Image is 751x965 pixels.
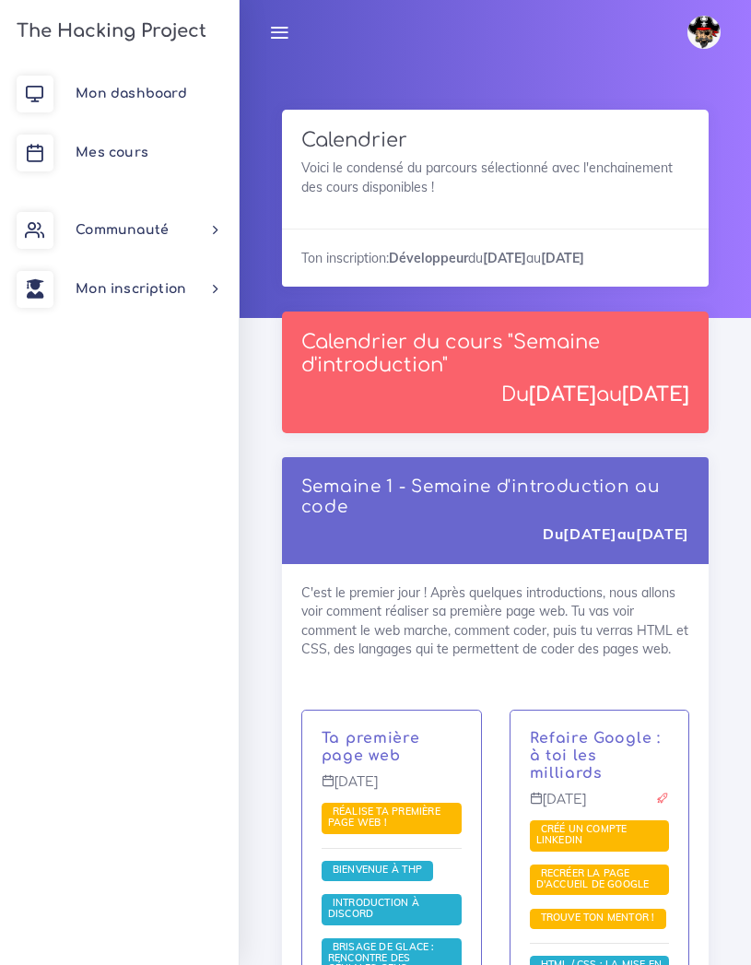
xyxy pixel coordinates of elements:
span: Recréer la page d'accueil de Google [536,866,654,890]
strong: [DATE] [529,383,596,406]
p: C'est l'heure de ton premier véritable projet ! Tu vas recréer la très célèbre page d'accueil de ... [530,730,670,782]
a: Trouve ton mentor ! [536,912,660,924]
a: Refaire Google : à toi les milliards [530,730,661,782]
a: Recréer la page d'accueil de Google [536,867,654,891]
h3: The Hacking Project [11,21,206,41]
strong: [DATE] [483,250,526,266]
a: Créé un compte LinkedIn [536,823,628,847]
a: avatar [679,6,734,59]
a: Ta première page web [322,730,420,764]
span: Créé un compte LinkedIn [536,822,628,846]
span: Nous allons te demander de trouver la personne qui va t'aider à faire la formation dans les meill... [530,909,666,929]
strong: [DATE] [563,524,616,543]
span: Salut à toi et bienvenue à The Hacking Project. Que tu sois avec nous pour 3 semaines, 12 semaine... [322,861,433,881]
span: Réalise ta première page web ! [328,805,440,829]
span: Mes cours [76,146,148,159]
strong: Développeur [389,250,468,266]
span: L'intitulé du projet est simple, mais le projet sera plus dur qu'il n'y parait. [530,865,670,896]
a: Bienvenue à THP [328,864,427,877]
a: Réalise ta première page web ! [328,806,440,830]
span: Communauté [76,223,169,237]
p: Voici le condensé du parcours sélectionné avec l'enchainement des cours disponibles ! [301,159,689,196]
span: Mon dashboard [76,87,187,100]
span: Mon inscription [76,282,186,296]
div: Ton inscription: du au [282,229,709,287]
p: Calendrier du cours "Semaine d'introduction" [301,331,689,378]
p: C'est le premier jour ! Après quelques introductions, nous allons voir comment réaliser sa premiè... [322,730,462,765]
a: Semaine 1 - Semaine d'introduction au code [301,477,661,516]
a: Introduction à Discord [328,897,419,921]
div: Du au [501,383,689,406]
strong: [DATE] [636,524,689,543]
p: [DATE] [530,792,670,821]
strong: [DATE] [541,250,584,266]
div: Du au [543,524,689,545]
strong: [DATE] [622,383,689,406]
span: Dans ce projet, tu vas mettre en place un compte LinkedIn et le préparer pour ta future vie. [530,820,670,852]
h3: Calendrier [301,129,689,152]
p: [DATE] [322,774,462,804]
span: Introduction à Discord [328,896,419,920]
span: Dans ce projet, nous te demanderons de coder ta première page web. Ce sera l'occasion d'appliquer... [322,803,462,834]
span: Trouve ton mentor ! [536,911,660,924]
span: Pour cette session, nous allons utiliser Discord, un puissant outil de gestion de communauté. Nou... [322,894,462,925]
span: Bienvenue à THP [328,863,427,876]
img: avatar [687,16,721,49]
i: Projet à rendre ce jour-là [656,792,669,805]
